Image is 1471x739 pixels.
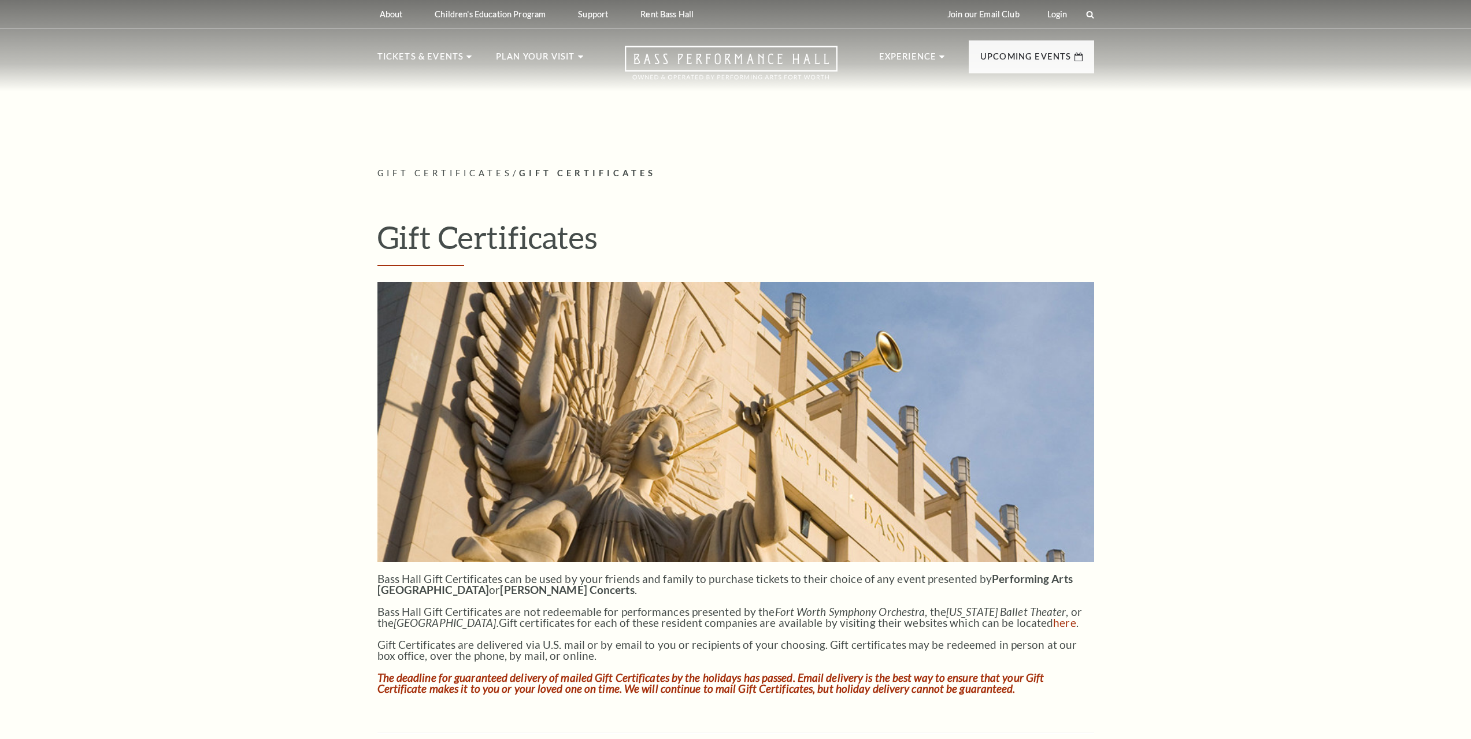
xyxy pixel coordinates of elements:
em: [GEOGRAPHIC_DATA]. [394,616,499,629]
a: here [1053,616,1076,629]
span: Gift Certificates [519,168,656,178]
p: About [380,9,403,19]
p: Plan Your Visit [496,50,575,70]
p: / [377,166,1094,181]
p: Bass Hall Gift Certificates can be used by your friends and family to purchase tickets to their c... [377,573,1094,661]
p: Rent Bass Hall [640,9,694,19]
p: Support [578,9,608,19]
em: Fort Worth Symphony Orchestra [775,605,925,618]
p: Children's Education Program [435,9,546,19]
h1: Gift Certificates [377,218,1094,266]
p: Upcoming Events [980,50,1072,70]
span: Gift Certificates [377,168,513,178]
strong: Performing Arts [GEOGRAPHIC_DATA] [377,572,1073,596]
p: Experience [879,50,937,70]
strong: [PERSON_NAME] Concerts [500,583,634,596]
strong: The deadline for guaranteed delivery of mailed Gift Certificates by the holidays has passed. Emai... [377,671,1044,695]
em: [US_STATE] Ballet Theater [946,605,1066,618]
p: Tickets & Events [377,50,464,70]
